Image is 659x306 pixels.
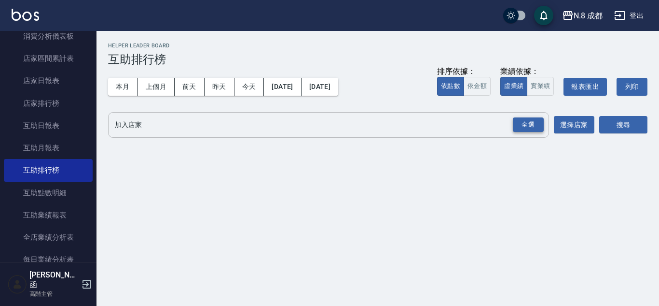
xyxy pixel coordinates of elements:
[513,117,544,132] div: 全選
[599,116,647,134] button: 搜尋
[4,70,93,92] a: 店家日報表
[4,182,93,204] a: 互助點數明細
[234,78,264,96] button: 今天
[554,116,594,134] button: 選擇店家
[511,116,546,134] button: Open
[4,47,93,70] a: 店家區間累計表
[108,53,647,66] h3: 互助排行榜
[112,117,530,133] input: 店家名稱
[437,77,464,96] button: 依點數
[437,67,491,77] div: 排序依據：
[108,78,138,96] button: 本月
[610,7,647,25] button: 登出
[29,270,79,290] h5: [PERSON_NAME]函
[8,275,27,294] img: Person
[464,77,491,96] button: 依金額
[500,77,527,96] button: 虛業績
[205,78,234,96] button: 昨天
[4,25,93,47] a: 消費分析儀表板
[558,6,606,26] button: N.8 成都
[500,67,554,77] div: 業績依據：
[4,204,93,226] a: 互助業績報表
[4,137,93,159] a: 互助月報表
[527,77,554,96] button: 實業績
[617,78,647,96] button: 列印
[574,10,603,22] div: N.8 成都
[4,226,93,248] a: 全店業績分析表
[4,248,93,271] a: 每日業績分析表
[4,92,93,115] a: 店家排行榜
[264,78,301,96] button: [DATE]
[175,78,205,96] button: 前天
[302,78,338,96] button: [DATE]
[534,6,553,25] button: save
[138,78,175,96] button: 上個月
[4,159,93,181] a: 互助排行榜
[108,43,647,49] h2: Helper Leader Board
[29,290,79,298] p: 高階主管
[12,9,39,21] img: Logo
[563,78,607,96] button: 報表匯出
[4,115,93,137] a: 互助日報表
